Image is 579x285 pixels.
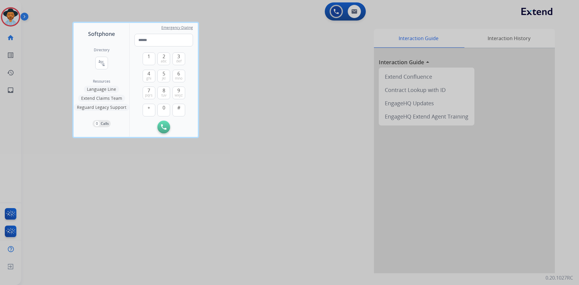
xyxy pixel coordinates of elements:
span: Softphone [88,30,115,38]
h2: Directory [94,48,109,52]
img: call-button [161,124,166,130]
button: 7pqrs [143,87,155,99]
p: 0.20.1027RC [546,274,573,281]
span: 0 [163,104,165,111]
button: 0 [157,104,170,116]
span: abc [161,59,167,64]
span: Resources [93,79,110,84]
button: # [172,104,185,116]
button: 4ghi [143,70,155,82]
span: + [147,104,150,111]
span: # [177,104,180,111]
button: Language Line [84,86,119,93]
button: 5jkl [157,70,170,82]
button: 6mno [172,70,185,82]
span: jkl [162,76,166,81]
span: wxyz [175,93,183,98]
span: 5 [163,70,165,77]
button: 1 [143,52,155,65]
button: 2abc [157,52,170,65]
button: 9wxyz [172,87,185,99]
span: 9 [177,87,180,94]
span: Emergency Dialing [161,25,193,30]
button: 3def [172,52,185,65]
span: 2 [163,53,165,60]
span: mno [175,76,182,81]
p: Calls [101,121,109,126]
button: 0Calls [93,120,111,127]
span: 4 [147,70,150,77]
span: ghi [146,76,151,81]
p: 0 [94,121,100,126]
span: pqrs [145,93,153,98]
span: 6 [177,70,180,77]
span: 3 [177,53,180,60]
button: + [143,104,155,116]
span: 1 [147,53,150,60]
span: tuv [161,93,166,98]
span: 7 [147,87,150,94]
mat-icon: connect_without_contact [98,59,105,67]
button: Extend Claims Team [78,95,125,102]
span: def [176,59,182,64]
button: Reguard Legacy Support [74,104,129,111]
button: 8tuv [157,87,170,99]
span: 8 [163,87,165,94]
